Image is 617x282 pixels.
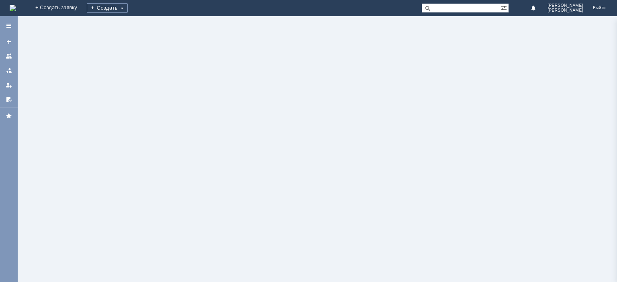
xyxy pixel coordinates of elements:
[10,5,16,11] img: logo
[501,4,509,11] span: Расширенный поиск
[2,64,15,77] a: Заявки в моей ответственности
[548,3,583,8] span: [PERSON_NAME]
[2,93,15,106] a: Мои согласования
[2,35,15,48] a: Создать заявку
[2,79,15,91] a: Мои заявки
[87,3,128,13] div: Создать
[10,5,16,11] a: Перейти на домашнюю страницу
[548,8,583,13] span: [PERSON_NAME]
[2,50,15,63] a: Заявки на командах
